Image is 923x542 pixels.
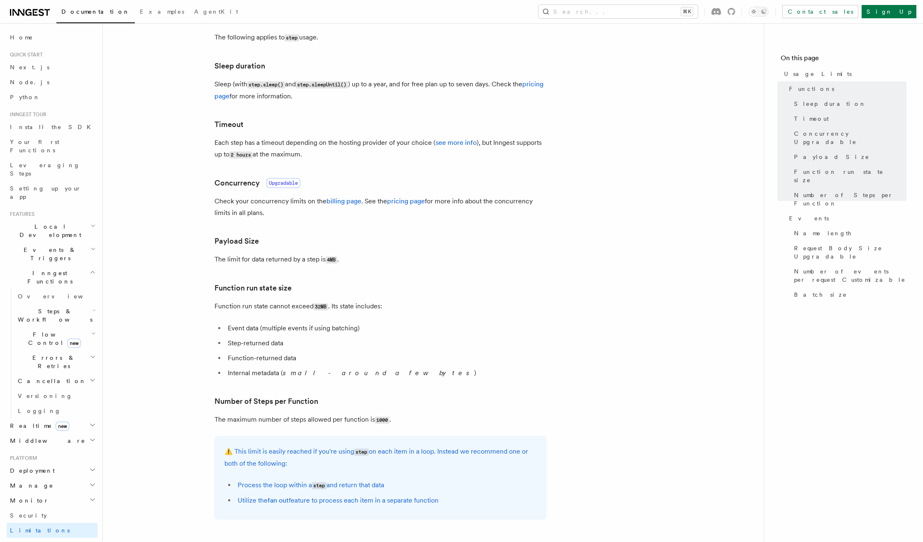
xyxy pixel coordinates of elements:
[326,197,361,205] a: billing page
[7,463,97,478] button: Deployment
[782,5,858,18] a: Contact sales
[140,8,184,15] span: Examples
[214,414,546,426] p: The maximum number of steps allowed per function is .
[791,96,906,111] a: Sleep duration
[214,195,546,219] p: Check your concurrency limits on the . See the for more info about the concurrency limits in all ...
[7,508,97,523] a: Security
[791,126,906,149] a: Concurrency Upgradable
[10,94,40,100] span: Python
[7,466,55,475] span: Deployment
[135,2,189,22] a: Examples
[225,322,546,334] li: Event data (multiple events if using batching)
[7,523,97,538] a: Limitations
[354,449,369,456] code: step
[235,479,536,491] li: Process the loop within a and return that data
[189,2,243,22] a: AgentKit
[10,162,80,177] span: Leveraging Steps
[15,350,97,374] button: Errors & Retries
[15,327,97,350] button: Flow Controlnew
[791,111,906,126] a: Timeout
[326,256,337,264] code: 4MB
[67,339,81,348] span: new
[781,66,906,81] a: Usage Limits
[375,417,390,424] code: 1000
[784,70,852,78] span: Usage Limits
[791,188,906,211] a: Number of Steps per Function
[794,153,869,161] span: Payload Size
[7,211,34,217] span: Features
[15,307,93,324] span: Steps & Workflows
[15,377,86,385] span: Cancellation
[15,289,97,304] a: Overview
[15,374,97,388] button: Cancellation
[794,291,847,299] span: Batch size
[7,289,97,418] div: Inngest Functions
[214,78,546,102] p: Sleep (with and ) up to a year, and for free plan up to seven days. Check the for more information.
[794,244,906,261] span: Request Body Size Upgradable
[7,496,49,505] span: Monitor
[794,267,906,284] span: Number of events per request Customizable
[225,337,546,349] li: Step-returned data
[7,242,97,266] button: Events & Triggers
[214,396,318,407] a: Number of Steps per Function
[794,129,906,146] span: Concurrency Upgradable
[791,164,906,188] a: Function run state size
[10,527,70,534] span: Limitations
[194,8,238,15] span: AgentKit
[10,64,49,71] span: Next.js
[7,481,54,490] span: Manage
[7,269,90,286] span: Inngest Functions
[214,254,546,266] p: The limit for data returned by a step is .
[61,8,130,15] span: Documentation
[538,5,698,18] button: Search...⌘K
[214,60,265,72] a: Sleep duration
[225,352,546,364] li: Function-returned data
[791,226,906,241] a: Name length
[7,222,90,239] span: Local Development
[214,177,300,189] a: ConcurrencyUpgradable
[794,168,906,184] span: Function run state size
[283,369,474,377] em: small - around a few bytes
[749,7,769,17] button: Toggle dark mode
[18,293,103,300] span: Overview
[7,266,97,289] button: Inngest Functions
[56,422,69,431] span: new
[436,139,477,146] a: see more info
[214,137,546,161] p: Each step has a timeout depending on the hosting provider of your choice ( ), but Inngest support...
[791,149,906,164] a: Payload Size
[225,367,546,379] li: Internal metadata ( )
[214,235,259,247] a: Payload Size
[229,151,253,159] code: 2 hours
[7,246,90,262] span: Events & Triggers
[7,111,46,118] span: Inngest tour
[7,120,97,134] a: Install the SDK
[791,241,906,264] a: Request Body Size Upgradable
[266,178,300,188] span: Upgradable
[7,90,97,105] a: Python
[7,433,97,448] button: Middleware
[862,5,916,18] a: Sign Up
[7,455,37,461] span: Platform
[789,214,829,222] span: Events
[7,181,97,204] a: Setting up your app
[10,185,81,200] span: Setting up your app
[214,119,244,130] a: Timeout
[786,211,906,226] a: Events
[786,81,906,96] a: Functions
[794,191,906,208] span: Number of Steps per Function
[15,304,97,327] button: Steps & Workflows
[794,115,829,123] span: Timeout
[10,33,33,42] span: Home
[18,408,61,414] span: Logging
[791,264,906,287] a: Number of events per request Customizable
[681,7,693,16] kbd: ⌘K
[214,300,546,313] p: Function run state cannot exceed . Its state includes:
[7,422,69,430] span: Realtime
[387,197,425,205] a: pricing page
[7,219,97,242] button: Local Development
[214,32,546,44] p: The following applies to usage.
[7,158,97,181] a: Leveraging Steps
[312,482,326,489] code: step
[794,100,866,108] span: Sleep duration
[10,79,49,85] span: Node.js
